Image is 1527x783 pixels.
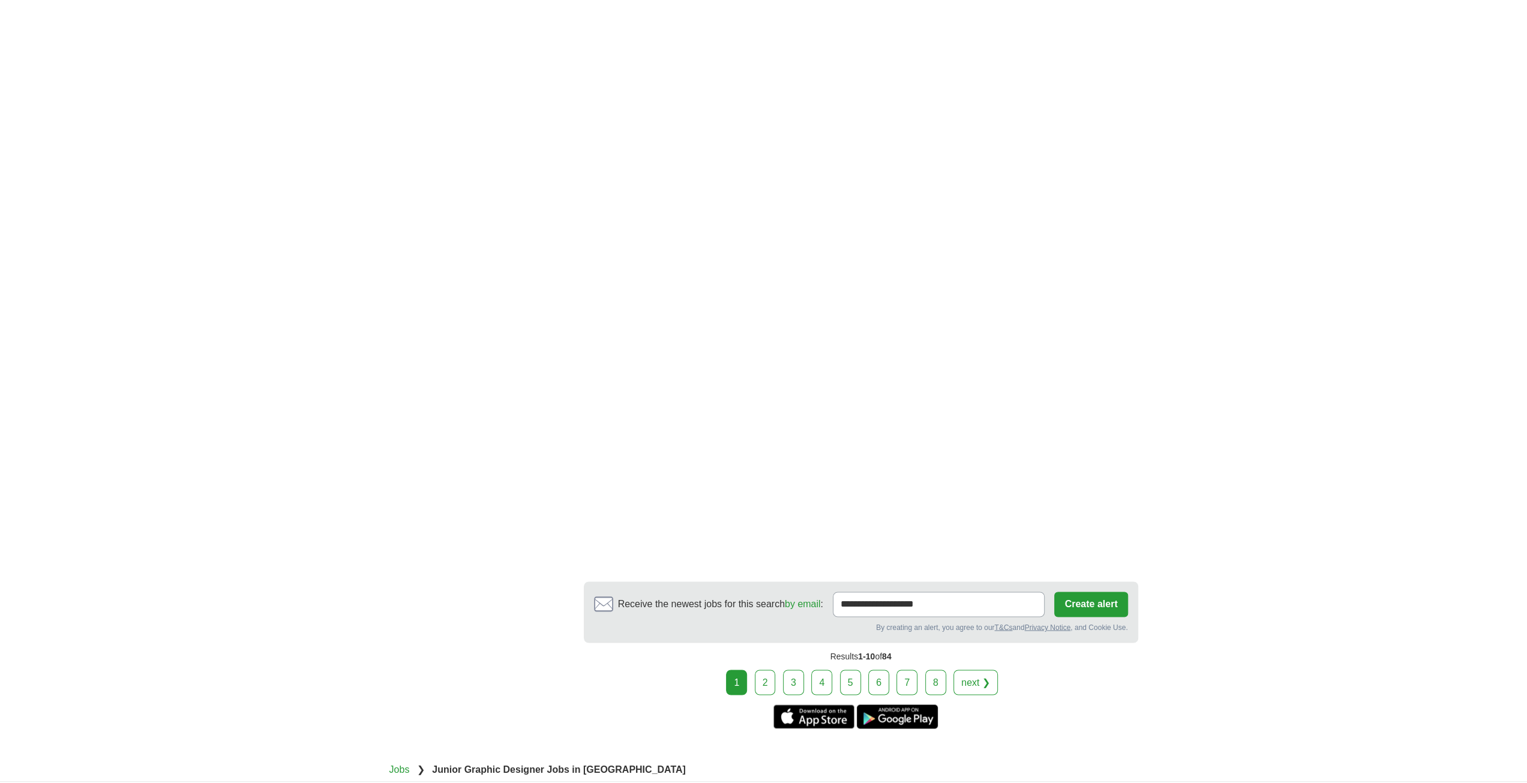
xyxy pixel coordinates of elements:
[584,1,1138,572] iframe: Ads by Google
[432,764,686,774] strong: Junior Graphic Designer Jobs in [GEOGRAPHIC_DATA]
[857,704,938,728] a: Get the Android app
[726,670,747,695] div: 1
[1024,623,1070,631] a: Privacy Notice
[882,651,892,661] span: 84
[925,670,946,695] a: 8
[417,764,425,774] span: ❯
[896,670,917,695] a: 7
[785,599,821,609] a: by email
[783,670,804,695] a: 3
[618,597,823,611] span: Receive the newest jobs for this search :
[594,622,1128,632] div: By creating an alert, you agree to our and , and Cookie Use.
[811,670,832,695] a: 4
[584,643,1138,670] div: Results of
[994,623,1012,631] a: T&Cs
[858,651,875,661] span: 1-10
[840,670,861,695] a: 5
[953,670,998,695] a: next ❯
[1054,592,1127,617] button: Create alert
[773,704,854,728] a: Get the iPhone app
[389,764,410,774] a: Jobs
[868,670,889,695] a: 6
[755,670,776,695] a: 2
